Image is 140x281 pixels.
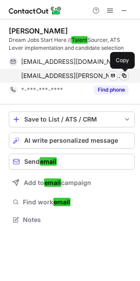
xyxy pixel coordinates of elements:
[94,85,129,94] button: Reveal Button
[24,116,119,123] div: Save to List / ATS / CRM
[9,175,135,191] button: Add toemailcampaign
[44,178,61,187] em: email
[23,198,131,206] span: Find work
[9,111,135,127] button: save-profile-one-click
[24,158,57,165] span: Send
[9,26,68,35] div: [PERSON_NAME]
[9,36,135,52] div: Dream Jobs Start Here // Sourcer, ATS Lever implementation and candidate selection
[24,179,91,186] span: Add to campaign
[53,198,70,206] em: email
[40,157,57,166] em: email
[21,72,122,80] span: [EMAIL_ADDRESS][PERSON_NAME][DOMAIN_NAME]
[9,133,135,148] button: AI write personalized message
[23,216,131,224] span: Notes
[9,196,135,208] button: Find workemail
[71,36,88,44] em: Talent
[9,214,135,226] button: Notes
[21,58,122,66] span: [EMAIL_ADDRESS][DOMAIN_NAME]
[24,137,118,144] span: AI write personalized message
[9,154,135,170] button: Sendemail
[9,5,62,16] img: ContactOut v5.3.10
